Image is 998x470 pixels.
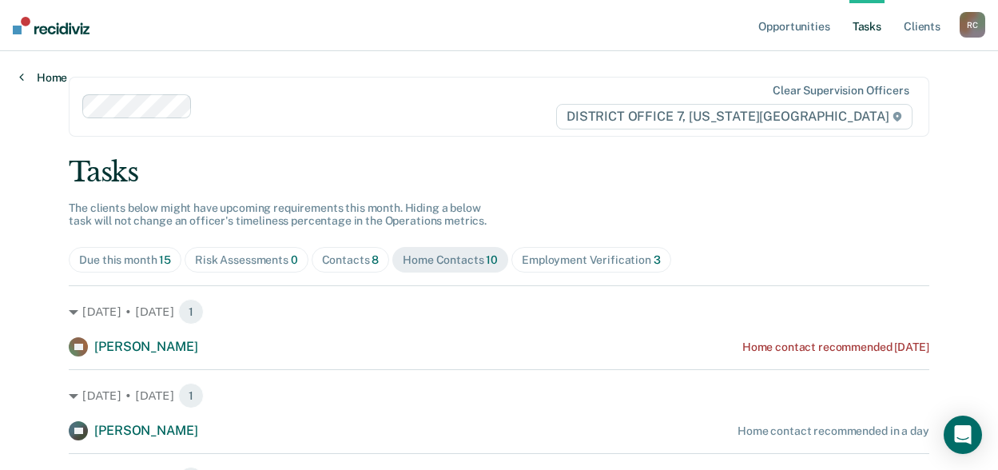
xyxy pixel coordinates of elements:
span: 8 [372,253,379,266]
span: 1 [178,299,204,325]
div: Home Contacts [403,253,498,267]
span: [PERSON_NAME] [94,423,197,438]
div: Home contact recommended [DATE] [742,341,929,354]
div: [DATE] • [DATE] 1 [69,383,928,408]
a: Home [19,70,67,85]
div: Tasks [69,156,928,189]
button: RC [960,12,985,38]
div: R C [960,12,985,38]
div: Due this month [79,253,171,267]
img: Recidiviz [13,17,89,34]
span: 0 [291,253,298,266]
div: Home contact recommended in a day [738,424,928,438]
span: 15 [159,253,171,266]
span: The clients below might have upcoming requirements this month. Hiding a below task will not chang... [69,201,487,228]
div: [DATE] • [DATE] 1 [69,299,928,325]
div: Risk Assessments [195,253,298,267]
span: DISTRICT OFFICE 7, [US_STATE][GEOGRAPHIC_DATA] [556,104,912,129]
div: Employment Verification [522,253,661,267]
span: 3 [654,253,661,266]
span: 1 [178,383,204,408]
div: Open Intercom Messenger [944,416,982,454]
div: Clear supervision officers [773,84,909,98]
span: [PERSON_NAME] [94,339,197,354]
div: Contacts [322,253,380,267]
span: 10 [486,253,498,266]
